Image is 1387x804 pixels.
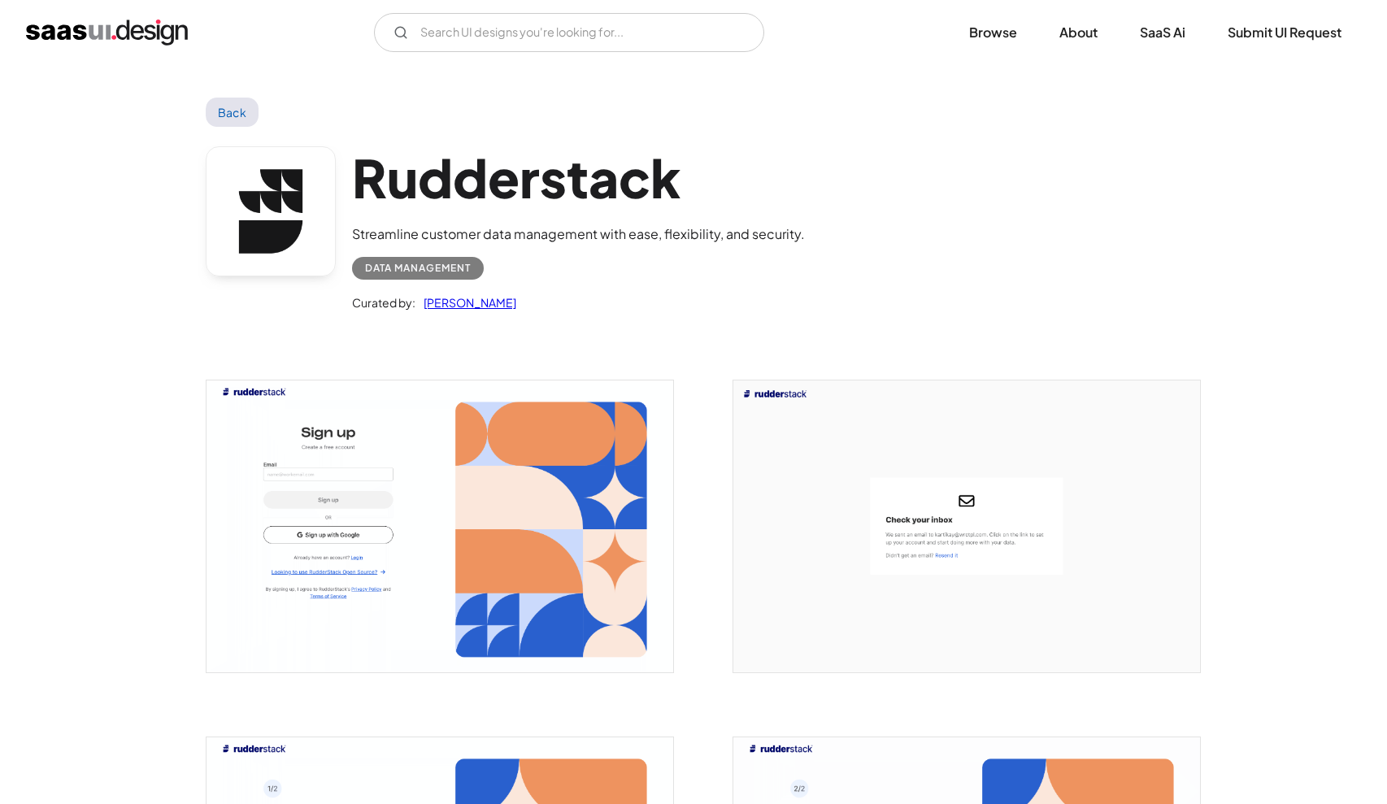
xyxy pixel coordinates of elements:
[207,380,673,672] a: open lightbox
[352,293,415,312] div: Curated by:
[26,20,188,46] a: home
[1208,15,1361,50] a: Submit UI Request
[733,380,1200,672] img: 644a0a2120c8c31d41aa4f69_Rudderstack%20Checkmail%20Screen.png
[950,15,1037,50] a: Browse
[415,293,516,312] a: [PERSON_NAME]
[206,98,259,127] a: Back
[374,13,764,52] form: Email Form
[352,224,805,244] div: Streamline customer data management with ease, flexibility, and security.
[1040,15,1117,50] a: About
[352,146,805,209] h1: Rudderstack
[365,259,471,278] div: Data Management
[207,380,673,672] img: 644a0a0f11349714cc78ec47_Rudderstack%20Signup%20Screen.png
[733,380,1200,672] a: open lightbox
[1120,15,1205,50] a: SaaS Ai
[374,13,764,52] input: Search UI designs you're looking for...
